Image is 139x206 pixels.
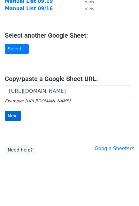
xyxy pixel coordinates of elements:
small: View [85,6,94,11]
input: Paste your Google Sheet URL here [5,85,131,97]
small: Example: [URL][DOMAIN_NAME] [5,99,70,103]
iframe: Chat Widget [107,175,139,206]
h4: Select another Google Sheet: [5,32,134,39]
a: Manual List 09/16 [5,6,53,11]
a: View [78,6,94,11]
input: Next [5,111,21,121]
a: Google Sheets [95,146,134,151]
a: Need help? [5,145,36,155]
a: Select... [5,44,29,54]
h4: Copy/paste a Google Sheet URL: [5,75,134,83]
